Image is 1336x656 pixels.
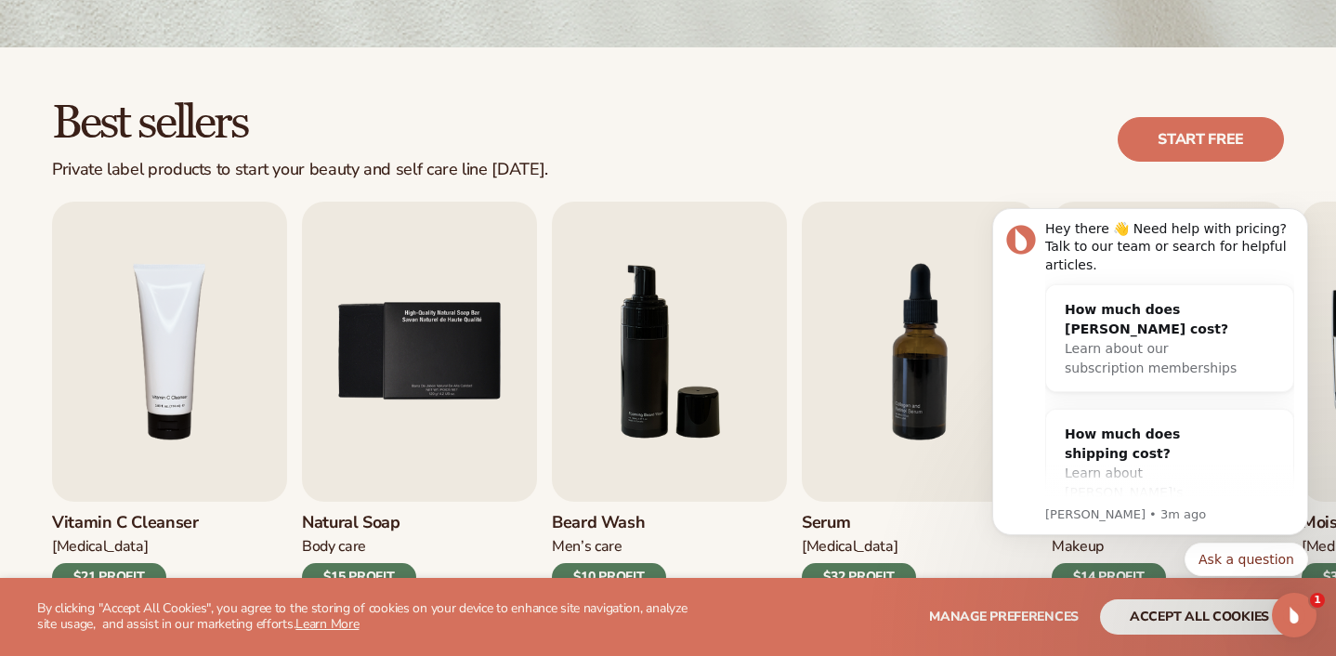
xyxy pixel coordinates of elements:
[802,513,916,533] h3: Serum
[802,202,1037,591] a: 7 / 9
[1100,599,1299,635] button: accept all cookies
[1272,593,1316,637] iframe: Intercom live chat
[302,202,537,591] a: 5 / 9
[52,160,548,180] div: Private label products to start your beauty and self care line [DATE].
[52,513,199,533] h3: Vitamin C Cleanser
[552,513,666,533] h3: Beard Wash
[552,202,787,591] a: 6 / 9
[929,599,1079,635] button: Manage preferences
[802,537,916,557] div: [MEDICAL_DATA]
[552,537,666,557] div: Men’s Care
[302,563,416,591] div: $15 PROFIT
[295,615,359,633] a: Learn More
[552,563,666,591] div: $10 PROFIT
[37,601,697,633] p: By clicking "Accept All Cookies", you agree to the storing of cookies on your device to enhance s...
[52,537,199,557] div: [MEDICAL_DATA]
[1310,593,1325,608] span: 1
[52,202,287,591] a: 4 / 9
[302,513,416,533] h3: Natural Soap
[802,563,916,591] div: $32 PROFIT
[929,608,1079,625] span: Manage preferences
[1118,117,1284,162] a: Start free
[964,180,1336,606] iframe: Intercom notifications message
[302,537,416,557] div: Body Care
[52,99,548,149] h2: Best sellers
[52,563,166,591] div: $21 PROFIT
